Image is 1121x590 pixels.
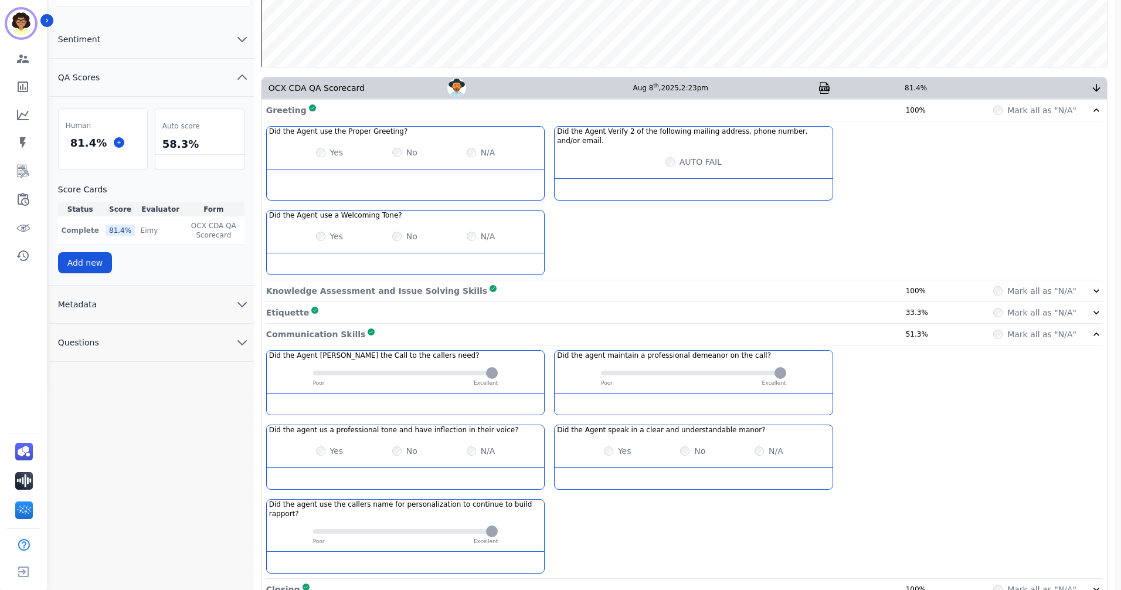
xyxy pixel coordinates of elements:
h3: Did the Agent use a Welcoming Tone? [269,211,402,220]
svg: chevron down [235,335,249,350]
label: No [406,230,417,242]
svg: chevron down [235,297,249,311]
span: Sentiment [49,33,110,45]
label: Mark all as "N/A" [1007,104,1076,116]
p: Poor [313,379,325,388]
button: Sentiment chevron down [49,21,254,59]
label: Yes [330,445,344,457]
button: Add new [58,252,113,273]
label: No [406,147,417,158]
p: Excellent [474,379,498,388]
h3: Did the Agent Verify 2 of the following mailing address, phone number, and/or email. [557,127,830,145]
div: 51.3% [906,330,935,339]
th: Evaluator [138,202,183,216]
p: Poor [313,538,325,546]
label: N/A [481,147,495,158]
div: 100% [906,286,935,296]
h3: Score Cards [58,184,244,195]
img: Avatar [447,79,466,97]
span: Metadata [49,299,106,310]
label: N/A [481,230,495,242]
p: Complete [60,226,100,235]
th: Status [58,202,103,216]
label: Yes [330,230,344,242]
p: Excellent [474,538,498,546]
p: Eimy [141,226,158,235]
p: Poor [601,379,613,388]
p: Excellent [762,379,786,388]
h3: Did the agent us a professional tone and have inflection in their voice? [269,425,519,435]
div: Aug 8 , 2025 , [633,83,750,93]
div: 58.3% [160,134,239,154]
button: Metadata chevron down [49,286,254,324]
div: Auto score [160,118,239,134]
p: Knowledge Assessment and Issue Solving Skills [266,285,487,297]
th: Score [103,202,138,216]
label: Mark all as "N/A" [1007,285,1076,297]
label: Yes [618,445,631,457]
div: 81.4% [905,83,1022,93]
label: Mark all as "N/A" [1007,307,1076,318]
span: 2:23pm [681,84,708,92]
img: qa-pdf.svg [818,82,830,94]
button: QA Scores chevron up [49,59,254,97]
svg: chevron down [235,32,249,46]
div: OCX CDA QA Scorecard [261,77,379,99]
span: Human [66,121,91,130]
span: OCX CDA QA Scorecard [185,221,242,240]
label: Yes [330,147,344,158]
p: Communication Skills [266,328,366,340]
h3: Did the agent use the callers name for personalization to continue to build rapport? [269,500,542,518]
label: AUTO FAIL [680,156,722,168]
label: Mark all as "N/A" [1007,328,1076,340]
div: 33.3% [906,308,935,317]
h3: Did the Agent [PERSON_NAME] the Call to the callers need? [269,351,480,360]
label: N/A [769,445,783,457]
h3: Did the agent maintain a professional demeanor on the call? [557,351,771,360]
label: No [694,445,705,457]
div: 81.4 % [106,225,135,236]
div: 81.4 % [68,133,109,153]
img: Bordered avatar [7,9,35,38]
label: N/A [481,445,495,457]
sup: th [653,83,658,89]
th: Form [183,202,244,216]
span: Questions [49,337,108,348]
label: No [406,445,417,457]
h3: Did the Agent use the Proper Greeting? [269,127,408,136]
svg: chevron up [235,70,249,84]
p: Etiquette [266,307,309,318]
div: 100% [906,106,935,115]
button: Questions chevron down [49,324,254,362]
h3: Did the Agent speak in a clear and understandable manor? [557,425,765,435]
span: QA Scores [49,72,110,83]
p: Greeting [266,104,307,116]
